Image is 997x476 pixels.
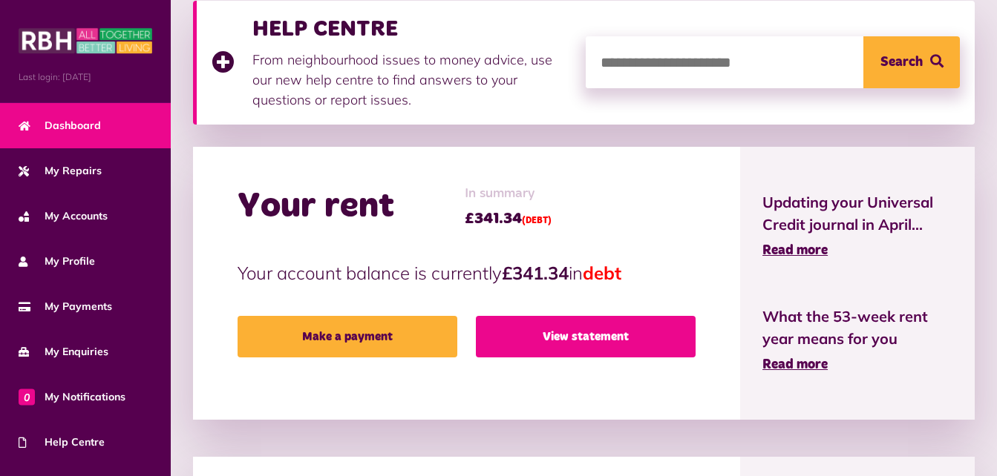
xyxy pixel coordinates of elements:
[19,389,35,405] span: 0
[238,316,457,357] a: Make a payment
[19,389,125,405] span: My Notifications
[19,208,108,224] span: My Accounts
[238,260,696,286] p: Your account balance is currently in
[522,216,552,225] span: (DEBT)
[465,184,552,204] span: In summary
[762,305,952,375] a: What the 53-week rent year means for you Read more
[19,344,108,360] span: My Enquiries
[762,305,952,350] span: What the 53-week rent year means for you
[762,244,828,257] span: Read more
[252,50,571,110] p: From neighbourhood issues to money advice, use our new help centre to find answers to your questi...
[476,316,696,357] a: View statement
[762,358,828,371] span: Read more
[238,185,394,228] h2: Your rent
[19,26,152,56] img: MyRBH
[19,434,105,450] span: Help Centre
[19,254,95,269] span: My Profile
[19,163,102,179] span: My Repairs
[19,118,101,133] span: Dashboard
[583,262,621,284] span: debt
[252,16,571,42] h3: HELP CENTRE
[19,299,112,314] span: My Payments
[465,208,552,230] span: £341.34
[880,36,923,88] span: Search
[863,36,960,88] button: Search
[19,70,152,84] span: Last login: [DATE]
[762,191,952,236] span: Updating your Universal Credit journal in April...
[502,262,569,284] strong: £341.34
[762,191,952,261] a: Updating your Universal Credit journal in April... Read more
